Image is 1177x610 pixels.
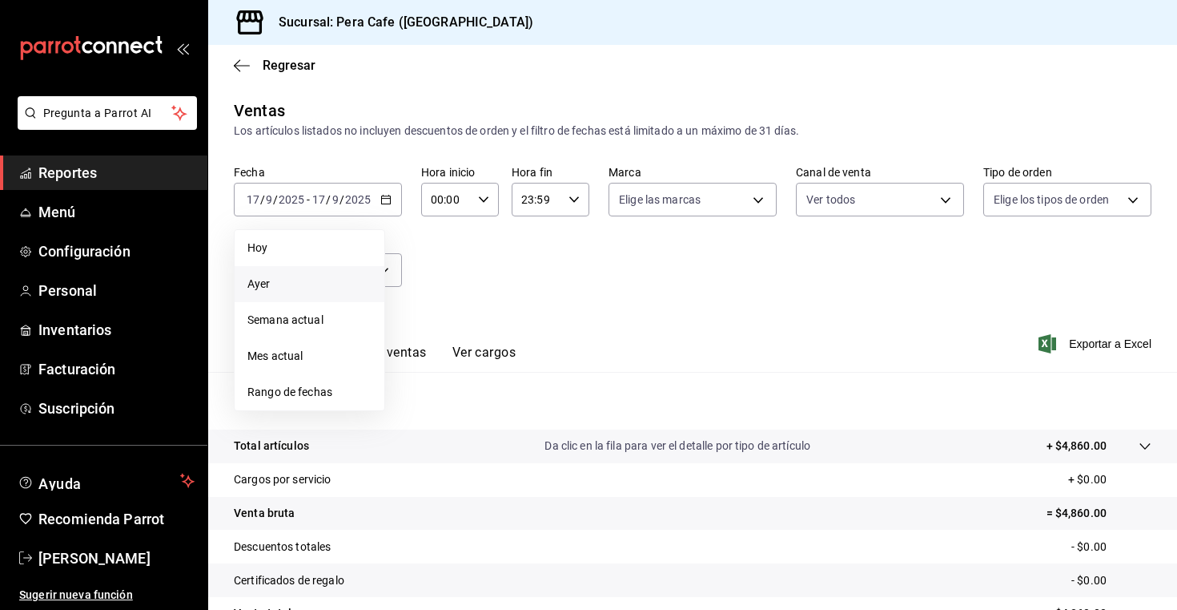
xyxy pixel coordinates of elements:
[1071,539,1151,555] p: - $0.00
[311,193,326,206] input: --
[38,280,195,301] span: Personal
[331,193,339,206] input: --
[38,398,195,419] span: Suscripción
[234,471,331,488] p: Cargos por servicio
[247,384,372,401] span: Rango de fechas
[1046,438,1107,454] p: + $4,860.00
[234,58,315,73] button: Regresar
[234,167,402,178] label: Fecha
[259,345,516,372] div: navigation tabs
[278,193,305,206] input: ----
[326,193,331,206] span: /
[266,13,533,32] h3: Sucursal: Pera Cafe ([GEOGRAPHIC_DATA])
[994,192,1109,208] span: Elige los tipos de orden
[263,58,315,73] span: Regresar
[234,438,309,454] p: Total artículos
[38,201,195,223] span: Menú
[234,505,295,522] p: Venta bruta
[452,345,516,372] button: Ver cargos
[38,240,195,262] span: Configuración
[246,193,260,206] input: --
[38,547,195,569] span: [PERSON_NAME]
[38,319,195,341] span: Inventarios
[796,167,964,178] label: Canal de venta
[38,358,195,380] span: Facturación
[234,539,331,555] p: Descuentos totales
[38,471,174,491] span: Ayuda
[247,312,372,329] span: Semana actual
[38,508,195,530] span: Recomienda Parrot
[247,276,372,293] span: Ayer
[1068,471,1151,488] p: + $0.00
[983,167,1151,178] label: Tipo de orden
[421,167,499,178] label: Hora inicio
[18,96,197,130] button: Pregunta a Parrot AI
[176,42,189,55] button: open_drawer_menu
[234,572,344,589] p: Certificados de regalo
[609,167,777,178] label: Marca
[806,192,855,208] span: Ver todos
[247,240,372,257] span: Hoy
[344,193,372,206] input: ----
[1071,572,1151,589] p: - $0.00
[247,348,372,365] span: Mes actual
[1042,334,1151,353] button: Exportar a Excel
[260,193,265,206] span: /
[273,193,278,206] span: /
[38,162,195,184] span: Reportes
[19,587,195,604] span: Sugerir nueva función
[234,123,1151,139] div: Los artículos listados no incluyen descuentos de orden y el filtro de fechas está limitado a un m...
[544,438,810,454] p: Da clic en la fila para ver el detalle por tipo de artículo
[234,99,285,123] div: Ventas
[512,167,589,178] label: Hora fin
[619,192,701,208] span: Elige las marcas
[339,193,344,206] span: /
[307,193,310,206] span: -
[265,193,273,206] input: --
[234,391,1151,410] p: Resumen
[364,345,427,372] button: Ver ventas
[11,116,197,133] a: Pregunta a Parrot AI
[1046,505,1151,522] p: = $4,860.00
[43,105,172,122] span: Pregunta a Parrot AI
